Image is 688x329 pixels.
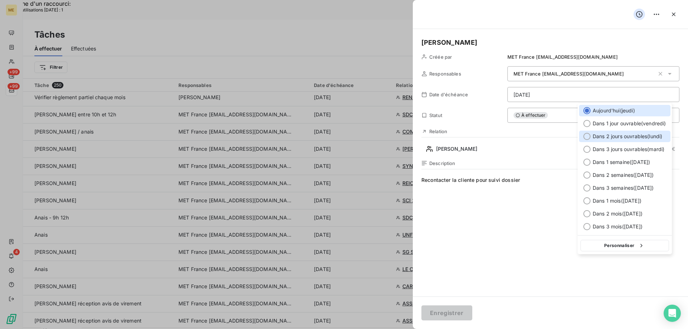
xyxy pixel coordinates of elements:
span: Dans 1 jour ouvrable ( vendredi ) [593,120,666,127]
button: Personnaliser [580,240,669,251]
span: Dans 3 mois ( [DATE] ) [593,223,642,230]
span: Dans 2 semaines ( [DATE] ) [593,171,654,179]
span: Dans 1 mois ( [DATE] ) [593,197,641,204]
span: Dans 2 jours ouvrables ( lundi ) [593,133,662,140]
span: Dans 2 mois ( [DATE] ) [593,210,642,217]
span: Dans 3 jours ouvrables ( mardi ) [593,146,664,153]
span: Dans 3 semaines ( [DATE] ) [593,184,654,192]
span: Aujourd'hui ( jeudi ) [593,107,635,114]
span: Dans 1 semaine ( [DATE] ) [593,159,650,166]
